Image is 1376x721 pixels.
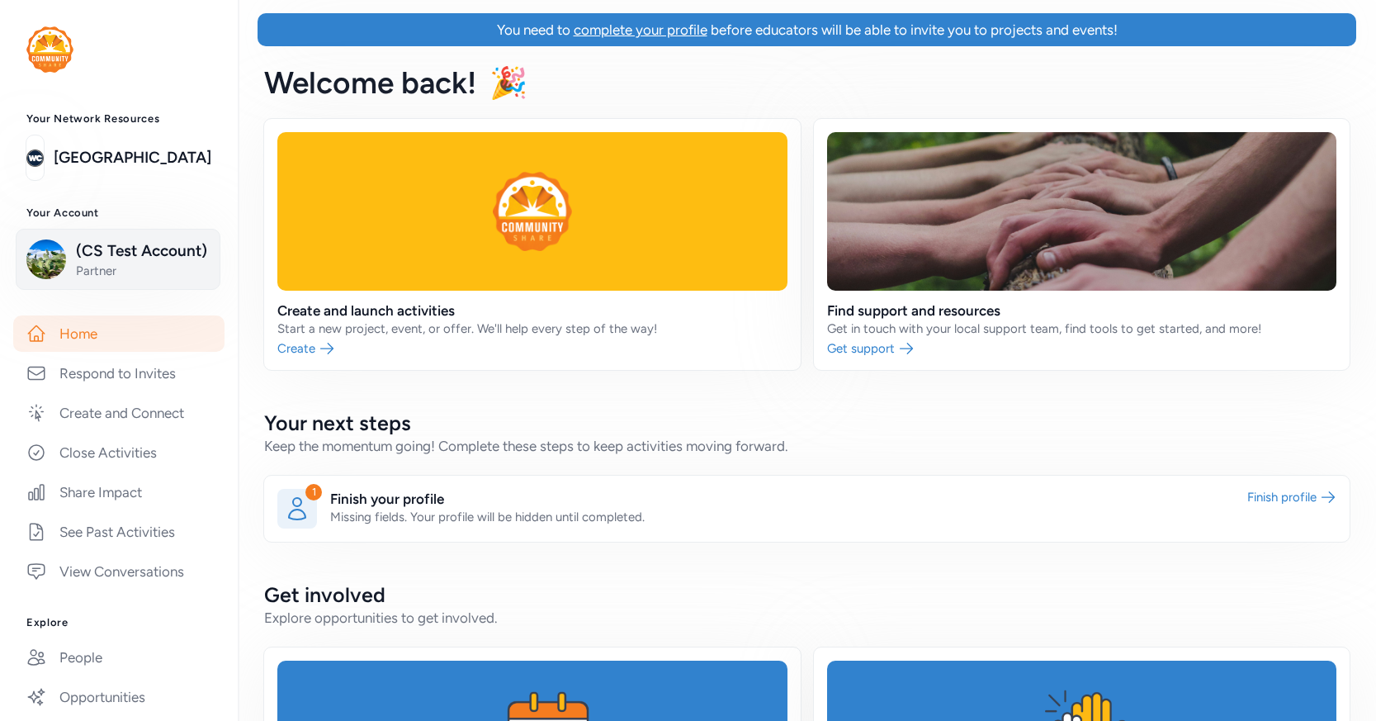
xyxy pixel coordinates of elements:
[26,140,44,176] img: logo
[264,436,1350,456] div: Keep the momentum going! Complete these steps to keep activities moving forward.
[26,112,211,126] h3: Your Network Resources
[574,21,707,38] span: complete your profile
[76,263,210,279] span: Partner
[264,64,476,101] span: Welcome back !
[54,146,211,169] a: [GEOGRAPHIC_DATA]
[16,229,220,290] button: (CS Test Account)Partner
[13,434,225,471] a: Close Activities
[264,410,1350,436] h2: Your next steps
[489,64,527,101] span: 🎉
[264,608,1350,628] div: Explore opportunities to get involved.
[305,484,322,500] div: 1
[76,240,210,263] span: (CS Test Account)
[13,474,225,510] a: Share Impact
[264,581,1350,608] h2: Get involved
[13,514,225,550] a: See Past Activities
[13,679,225,715] a: Opportunities
[26,26,73,73] img: logo
[13,553,225,590] a: View Conversations
[26,206,211,220] h3: Your Account
[497,20,1118,40] div: You need to before educators will be able to invite you to projects and events!
[26,616,211,629] h3: Explore
[13,355,225,391] a: Respond to Invites
[13,639,225,676] a: People
[13,315,225,352] a: Home
[13,395,225,431] a: Create and Connect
